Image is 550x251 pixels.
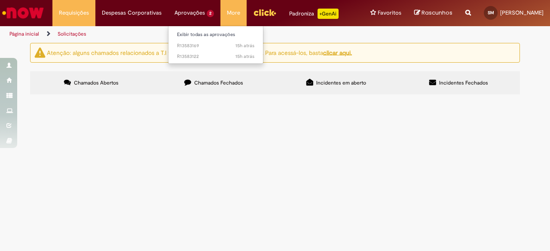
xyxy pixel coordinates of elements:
a: Aberto R13583122 : [168,52,263,61]
span: Despesas Corporativas [102,9,162,17]
ng-bind-html: Atenção: alguns chamados relacionados a T.I foram migrados para o Portal Global. Para acessá-los,... [47,48,352,56]
span: Chamados Fechados [194,79,243,86]
img: click_logo_yellow_360x200.png [253,6,276,19]
span: More [227,9,240,17]
span: Rascunhos [422,9,452,17]
time: 30/09/2025 17:13:37 [235,42,254,49]
span: 15h atrás [235,42,254,49]
span: Requisições [59,9,89,17]
span: [PERSON_NAME] [500,9,544,16]
p: +GenAi [318,9,339,19]
span: Incidentes em aberto [316,79,366,86]
a: Página inicial [9,30,39,37]
a: clicar aqui. [323,48,352,56]
span: 2 [207,10,214,17]
a: Aberto R13583169 : [168,41,263,51]
span: 15h atrás [235,53,254,60]
span: SM [488,10,494,15]
span: R13583169 [177,42,254,49]
a: Exibir todas as aprovações [168,30,263,39]
span: Aprovações [174,9,205,17]
time: 30/09/2025 17:06:28 [235,53,254,60]
span: R13583122 [177,53,254,60]
span: Favoritos [378,9,401,17]
ul: Aprovações [168,26,263,64]
div: Padroniza [289,9,339,19]
a: Rascunhos [414,9,452,17]
a: Solicitações [58,30,86,37]
img: ServiceNow [1,4,45,21]
ul: Trilhas de página [6,26,360,42]
span: Chamados Abertos [74,79,119,86]
span: Incidentes Fechados [439,79,488,86]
